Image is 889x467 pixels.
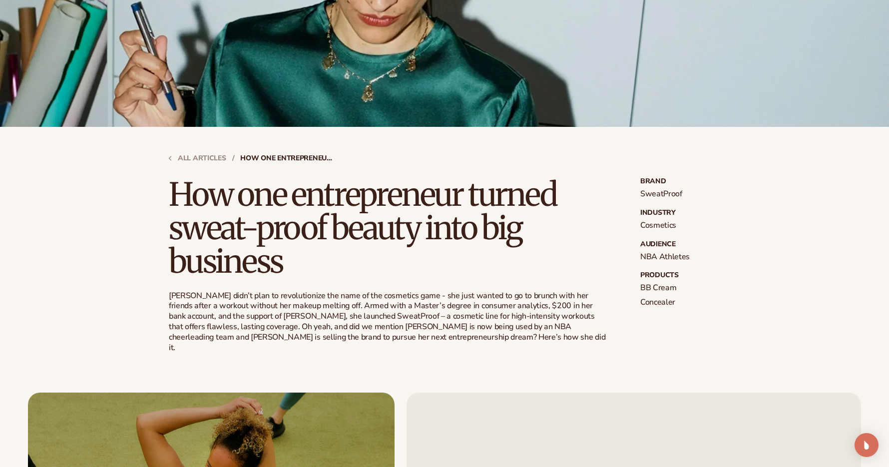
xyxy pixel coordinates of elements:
[640,241,720,248] strong: Audience
[169,155,226,162] a: All articles
[640,252,720,262] p: NBA Athletes
[169,178,608,279] h1: How one entrepreneur turned sweat-proof beauty into big business
[640,297,720,308] p: Concealer
[240,155,335,162] strong: How one entrepreneur turned sweat-proof beauty into big business
[640,209,720,216] strong: Industry
[169,291,608,353] p: [PERSON_NAME] didn’t plan to revolutionize the name of the cosmetics game - she just wanted to go...
[640,178,720,185] strong: Brand
[640,220,720,231] p: Cosmetics
[640,272,720,279] strong: Products
[640,283,720,293] p: BB Cream
[640,189,720,199] p: SweatProof
[232,155,235,162] strong: /
[855,433,879,457] div: Open Intercom Messenger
